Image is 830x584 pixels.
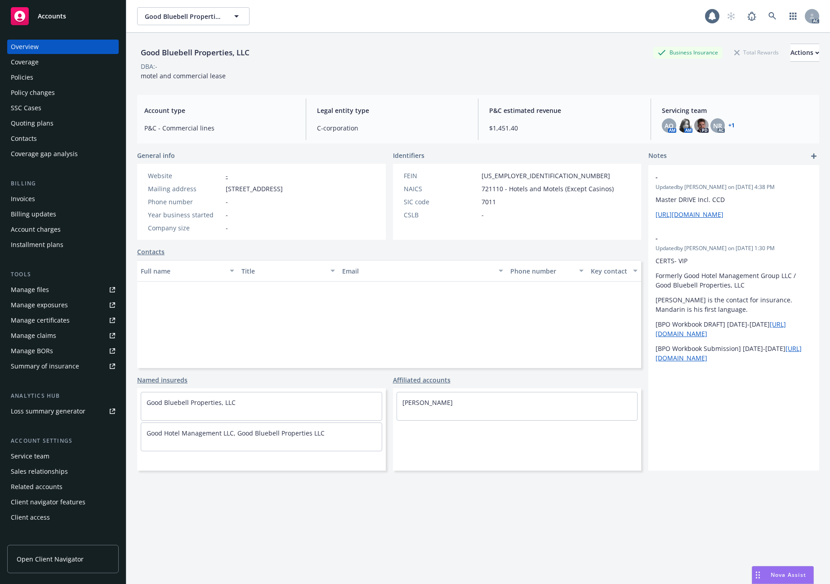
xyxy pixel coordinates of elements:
[7,510,119,525] a: Client access
[404,210,478,220] div: CSLB
[11,283,49,297] div: Manage files
[11,70,33,85] div: Policies
[7,238,119,252] a: Installment plans
[238,260,339,282] button: Title
[141,72,226,80] span: motel and commercial lease
[656,271,812,290] p: Formerly Good Hotel Management Group LLC / Good Bluebell Properties, LLC
[7,147,119,161] a: Coverage gap analysis
[317,106,468,115] span: Legal entity type
[141,266,224,276] div: Full name
[11,116,54,130] div: Quoting plans
[662,106,812,115] span: Servicing team
[7,70,119,85] a: Policies
[482,197,496,207] span: 7011
[11,328,56,343] div: Manage claims
[11,238,63,252] div: Installment plans
[653,47,723,58] div: Business Insurance
[144,106,295,115] span: Account type
[7,40,119,54] a: Overview
[722,7,740,25] a: Start snowing
[743,7,761,25] a: Report a Bug
[7,480,119,494] a: Related accounts
[7,328,119,343] a: Manage claims
[11,207,56,221] div: Billing updates
[784,7,802,25] a: Switch app
[7,391,119,400] div: Analytics hub
[678,118,692,133] img: photo
[11,359,79,373] div: Summary of insurance
[7,4,119,29] a: Accounts
[38,13,66,20] span: Accounts
[656,256,812,265] p: CERTS- VIP
[402,398,453,407] a: [PERSON_NAME]
[241,266,325,276] div: Title
[148,171,222,180] div: Website
[728,123,735,128] a: +1
[7,116,119,130] a: Quoting plans
[482,184,614,193] span: 721110 - Hotels and Motels (Except Casinos)
[7,464,119,479] a: Sales relationships
[393,151,424,160] span: Identifiers
[11,313,70,328] div: Manage certificates
[11,480,62,494] div: Related accounts
[226,223,228,233] span: -
[317,123,468,133] span: C-corporation
[11,510,50,525] div: Client access
[226,171,228,180] a: -
[7,207,119,221] a: Billing updates
[137,375,187,385] a: Named insureds
[137,7,250,25] button: Good Bluebell Properties, LLC
[790,44,819,61] div: Actions
[7,131,119,146] a: Contacts
[656,172,789,182] span: -
[148,197,222,207] div: Phone number
[7,283,119,297] a: Manage files
[665,121,674,130] span: AO
[393,375,451,385] a: Affiliated accounts
[404,171,478,180] div: FEIN
[144,123,295,133] span: P&C - Commercial lines
[7,101,119,115] a: SSC Cases
[7,436,119,445] div: Account settings
[148,210,222,220] div: Year business started
[11,147,78,161] div: Coverage gap analysis
[790,44,819,62] button: Actions
[656,234,789,243] span: -
[713,121,722,130] span: NR
[11,55,39,69] div: Coverage
[656,183,812,191] span: Updated by [PERSON_NAME] on [DATE] 4:38 PM
[404,184,478,193] div: NAICS
[7,359,119,373] a: Summary of insurance
[226,184,283,193] span: [STREET_ADDRESS]
[137,260,238,282] button: Full name
[656,319,812,338] p: [BPO Workbook DRAFT] [DATE]-[DATE]
[339,260,507,282] button: Email
[7,495,119,509] a: Client navigator features
[730,47,783,58] div: Total Rewards
[7,55,119,69] a: Coverage
[137,47,253,58] div: Good Bluebell Properties, LLC
[7,344,119,358] a: Manage BORs
[226,197,228,207] span: -
[752,566,763,584] div: Drag to move
[656,195,812,204] p: Master DRIVE Incl. CCD
[808,151,819,162] a: add
[694,118,709,133] img: photo
[147,398,236,407] a: Good Bluebell Properties, LLC
[648,226,819,370] div: -Updatedby [PERSON_NAME] on [DATE] 1:30 PMCERTS- VIPFormerly Good Hotel Management Group LLC / Go...
[145,12,223,21] span: Good Bluebell Properties, LLC
[7,449,119,463] a: Service team
[648,165,819,226] div: -Updatedby [PERSON_NAME] on [DATE] 4:38 PMMaster DRIVE Incl. CCD[URL][DOMAIN_NAME]
[11,40,39,54] div: Overview
[148,184,222,193] div: Mailing address
[11,222,61,237] div: Account charges
[137,247,165,256] a: Contacts
[7,313,119,328] a: Manage certificates
[489,106,640,115] span: P&C estimated revenue
[656,210,723,219] a: [URL][DOMAIN_NAME]
[147,429,325,437] a: Good Hotel Management LLC, Good Bluebell Properties LLC
[507,260,587,282] button: Phone number
[7,404,119,418] a: Loss summary generator
[648,151,667,162] span: Notes
[7,85,119,100] a: Policy changes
